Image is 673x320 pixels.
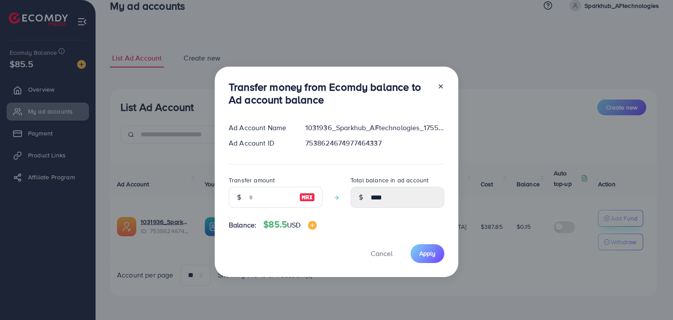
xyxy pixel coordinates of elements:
span: USD [287,220,301,230]
h3: Transfer money from Ecomdy balance to Ad account balance [229,81,430,106]
span: Balance: [229,220,256,230]
div: 7538624674977464337 [298,138,451,148]
label: Transfer amount [229,176,275,185]
iframe: Chat [636,281,666,313]
h4: $85.5 [263,219,316,230]
span: Apply [419,249,436,258]
div: 1031936_Sparkhub_AFtechnologies_1755222861824 [298,123,451,133]
label: Total balance in ad account [351,176,429,185]
button: Apply [411,244,444,263]
span: Cancel [371,249,393,258]
img: image [308,221,317,230]
button: Cancel [360,244,404,263]
div: Ad Account ID [222,138,298,148]
div: Ad Account Name [222,123,298,133]
img: image [299,192,315,203]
